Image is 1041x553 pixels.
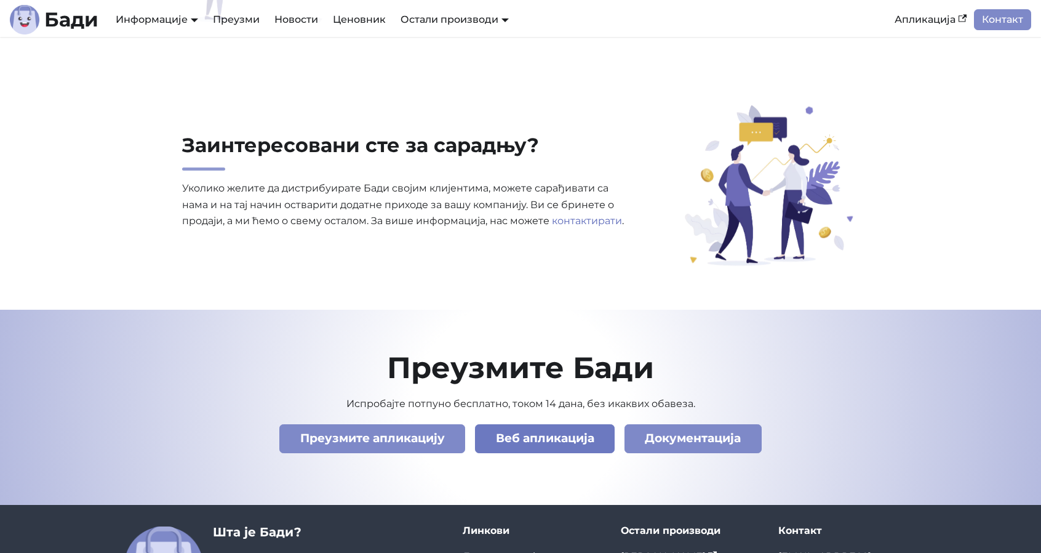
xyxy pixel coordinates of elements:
p: Испробајте потпуно бесплатно, током 14 дана, без икаквих обавеза. [124,396,917,412]
a: Апликација [887,9,974,30]
b: Бади [44,10,98,30]
a: Преузмите апликацију [279,424,465,453]
div: Контакт [778,525,917,537]
a: Ценовник [325,9,393,30]
p: Уколико желите да дистрибуирате Бади својим клијентима, можете сарађивати са нама и на тај начин ... [182,180,636,229]
div: Остали производи [621,525,759,537]
a: контактирати [552,215,622,227]
a: Остали производи [401,14,509,25]
a: Информације [116,14,198,25]
a: Преузми [205,9,267,30]
h3: Шта је Бади? [213,525,443,540]
a: Контакт [974,9,1031,30]
a: Документација [624,424,762,453]
img: Заинтересовани сте за сарадњу? [672,102,863,268]
a: Веб апликација [475,424,615,453]
h2: Заинтересовани сте за сарадњу? [182,133,636,171]
a: Новости [267,9,325,30]
div: Линкови [463,525,601,537]
a: ЛогоБади [10,5,98,34]
img: Лого [10,5,39,34]
h2: Преузмите Бади [124,349,917,386]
